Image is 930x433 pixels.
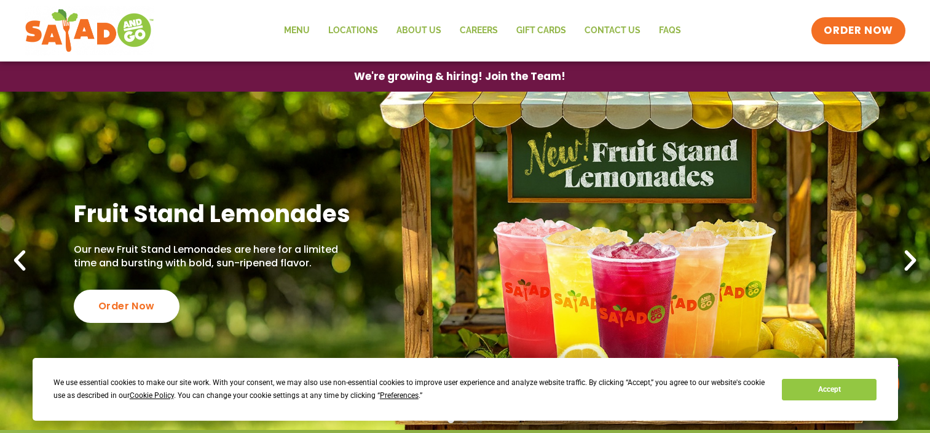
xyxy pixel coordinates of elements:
[319,17,387,45] a: Locations
[650,17,690,45] a: FAQs
[74,290,179,323] div: Order Now
[575,17,650,45] a: Contact Us
[782,379,877,400] button: Accept
[897,247,924,274] div: Next slide
[380,391,419,400] span: Preferences
[507,17,575,45] a: GIFT CARDS
[275,17,319,45] a: Menu
[811,17,905,44] a: ORDER NOW
[33,358,898,421] div: Cookie Consent Prompt
[53,376,767,402] div: We use essential cookies to make our site work. With your consent, we may also use non-essential ...
[130,391,174,400] span: Cookie Policy
[451,17,507,45] a: Careers
[275,17,690,45] nav: Menu
[25,6,154,55] img: new-SAG-logo-768×292
[336,62,584,91] a: We're growing & hiring! Join the Team!
[6,247,33,274] div: Previous slide
[387,17,451,45] a: About Us
[74,199,357,229] h2: Fruit Stand Lemonades
[824,23,893,38] span: ORDER NOW
[354,71,565,82] span: We're growing & hiring! Join the Team!
[74,243,357,271] p: Our new Fruit Stand Lemonades are here for a limited time and bursting with bold, sun-ripened fla...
